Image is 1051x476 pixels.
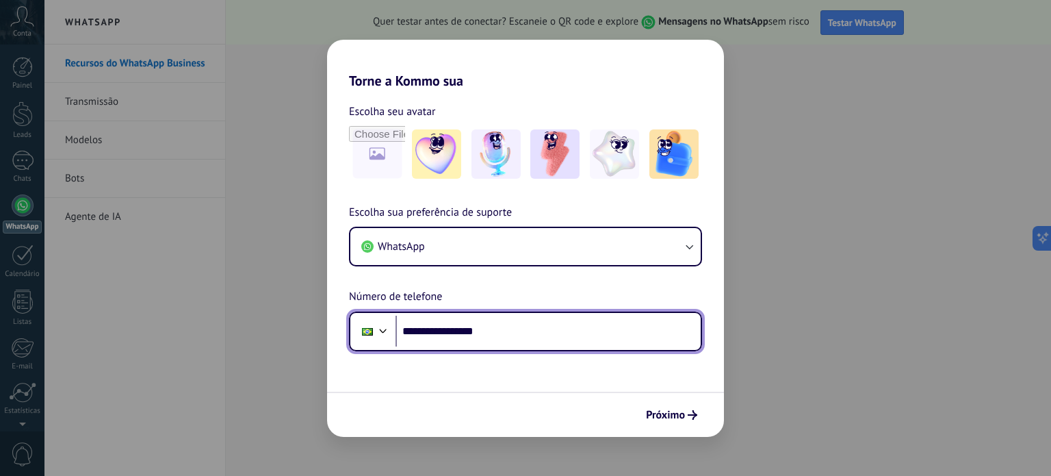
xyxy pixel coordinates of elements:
button: Próximo [640,403,703,427]
span: Número de telefone [349,288,442,306]
img: -2.jpeg [471,129,521,179]
span: WhatsApp [378,240,425,253]
button: WhatsApp [350,228,701,265]
span: Escolha seu avatar [349,103,436,121]
img: -4.jpeg [590,129,639,179]
img: -3.jpeg [530,129,580,179]
span: Próximo [646,410,685,420]
img: -5.jpeg [649,129,699,179]
h2: Torne a Kommo sua [327,40,724,89]
span: Escolha sua preferência de suporte [349,204,512,222]
div: Brazil: + 55 [354,317,380,346]
img: -1.jpeg [412,129,461,179]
